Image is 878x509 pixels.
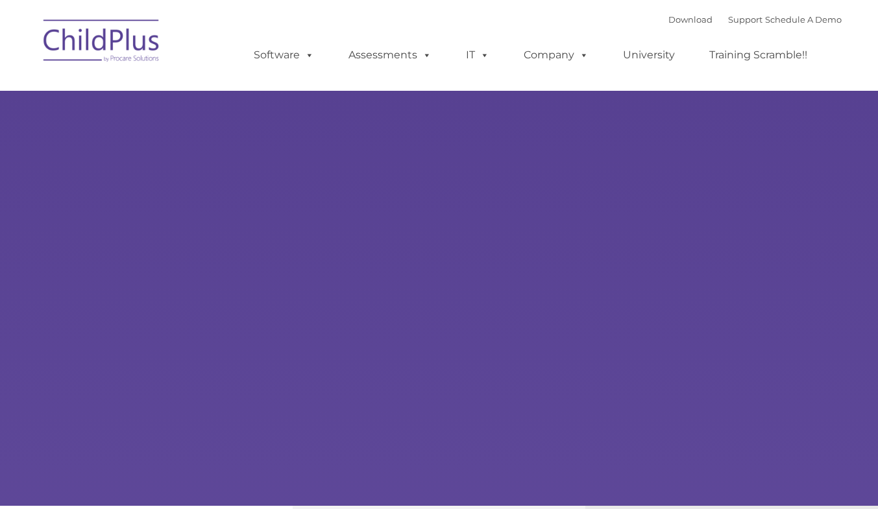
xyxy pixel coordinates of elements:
[37,10,167,75] img: ChildPlus by Procare Solutions
[696,42,820,68] a: Training Scramble!!
[765,14,842,25] a: Schedule A Demo
[453,42,502,68] a: IT
[335,42,445,68] a: Assessments
[511,42,602,68] a: Company
[241,42,327,68] a: Software
[668,14,713,25] a: Download
[728,14,762,25] a: Support
[610,42,688,68] a: University
[668,14,842,25] font: |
